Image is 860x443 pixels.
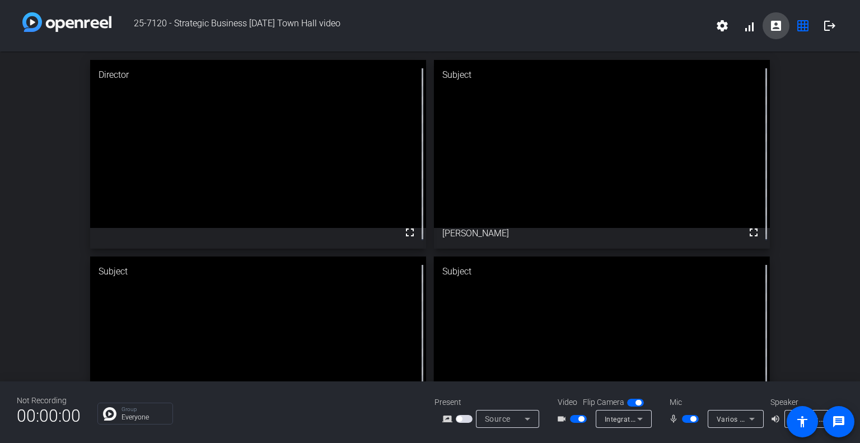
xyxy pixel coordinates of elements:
mat-icon: accessibility [796,415,809,428]
div: Mic [658,397,770,408]
mat-icon: screen_share_outline [442,412,456,426]
img: white-gradient.svg [22,12,111,32]
mat-icon: account_box [769,19,783,32]
img: Chat Icon [103,407,116,421]
div: Present [434,397,546,408]
div: Speaker [770,397,838,408]
span: Integrated Camera (5986:119a) [605,414,709,423]
span: 25-7120 - Strategic Business [DATE] Town Hall video [111,12,709,39]
div: Not Recording [17,395,81,407]
mat-icon: mic_none [669,412,682,426]
mat-icon: message [832,415,845,428]
div: Subject [434,60,770,90]
div: Subject [90,257,426,287]
mat-icon: videocam_outline [557,412,570,426]
p: Group [121,407,167,412]
span: Video [558,397,577,408]
mat-icon: settings [716,19,729,32]
mat-icon: fullscreen [403,226,417,239]
div: Subject [434,257,770,287]
span: 00:00:00 [17,402,81,430]
mat-icon: grid_on [796,19,810,32]
p: Everyone [121,414,167,421]
mat-icon: fullscreen [747,226,760,239]
div: Director [90,60,426,90]
mat-icon: logout [823,19,836,32]
span: Source [485,414,511,423]
mat-icon: volume_up [770,412,784,426]
span: Flip Camera [583,397,624,408]
button: signal_cellular_alt [736,12,763,39]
